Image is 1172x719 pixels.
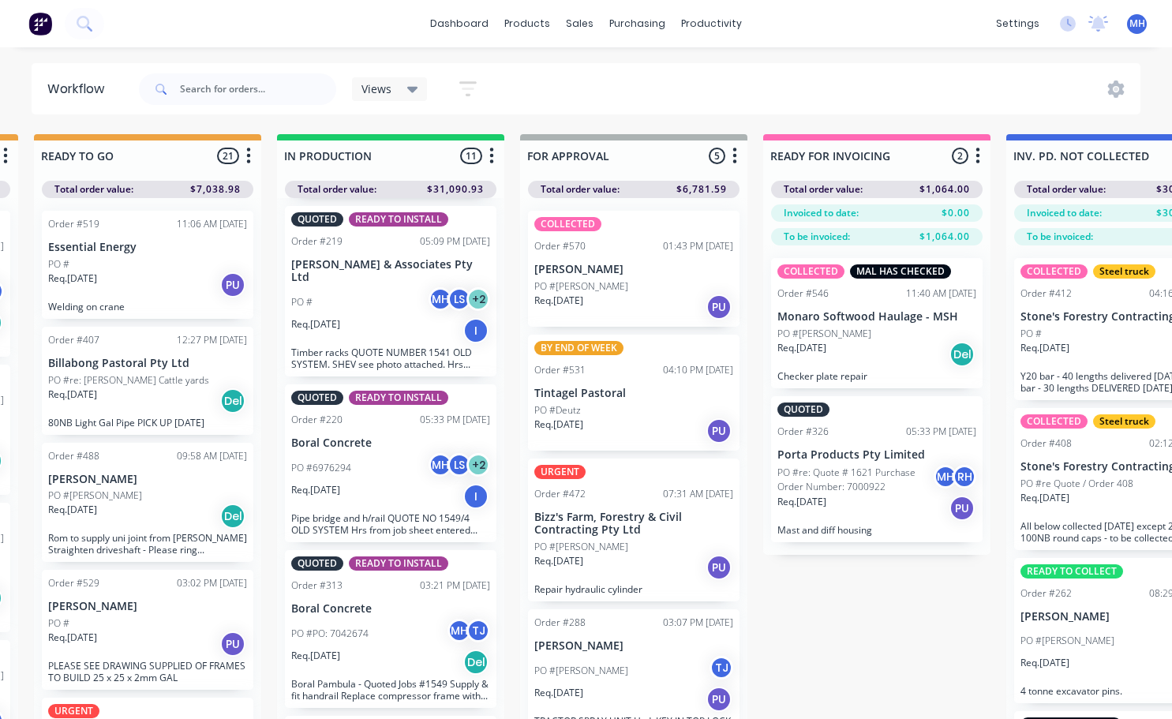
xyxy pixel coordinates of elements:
[942,206,970,220] span: $0.00
[534,418,583,432] p: Req. [DATE]
[771,258,983,388] div: COLLECTEDMAL HAS CHECKEDOrder #54611:40 AM [DATE]Monaro Softwood Haulage - MSHPO #[PERSON_NAME]Re...
[177,449,247,463] div: 09:58 AM [DATE]
[534,341,623,355] div: BY END OF WEEK
[291,234,343,249] div: Order #219
[777,425,829,439] div: Order #326
[28,12,52,36] img: Factory
[777,448,976,462] p: Porta Products Pty Limited
[777,264,844,279] div: COLLECTED
[1020,341,1069,355] p: Req. [DATE]
[220,388,245,414] div: Del
[48,616,69,631] p: PO #
[528,459,740,602] div: URGENTOrder #47207:31 AM [DATE]Bizz's Farm, Forestry & Civil Contracting Pty LtdPO #[PERSON_NAME]...
[1027,182,1106,197] span: Total order value:
[663,487,733,501] div: 07:31 AM [DATE]
[48,217,99,231] div: Order #519
[663,363,733,377] div: 04:10 PM [DATE]
[48,532,247,556] p: Rom to supply uni joint from [PERSON_NAME] Straighten driveshaft - Please ring [PERSON_NAME] when...
[291,258,490,285] p: [PERSON_NAME] & Associates Pty Ltd
[285,550,496,708] div: QUOTEDREADY TO INSTALLOrder #31303:21 PM [DATE]Boral ConcretePO #PO: 7042674MHTJReq.[DATE]DelBora...
[48,241,247,254] p: Essential Energy
[42,327,253,435] div: Order #40712:27 PM [DATE]Billabong Pastoral Pty LtdPO #re: [PERSON_NAME] Cattle yardsReq.[DATE]De...
[1093,264,1155,279] div: Steel truck
[349,556,448,571] div: READY TO INSTALL
[1027,206,1102,220] span: Invoiced to date:
[422,12,496,36] a: dashboard
[48,301,247,313] p: Welding on crane
[48,388,97,402] p: Req. [DATE]
[220,504,245,529] div: Del
[291,678,490,702] p: Boral Pambula - Quoted Jobs #1549 Supply & fit handrail Replace compressor frame with hinged mesh...
[919,230,970,244] span: $1,064.00
[777,286,829,301] div: Order #546
[291,461,351,475] p: PO #6976294
[706,418,732,444] div: PU
[54,182,133,197] span: Total order value:
[1020,436,1072,451] div: Order #408
[534,616,586,630] div: Order #288
[429,453,452,477] div: MH
[534,554,583,568] p: Req. [DATE]
[534,294,583,308] p: Req. [DATE]
[291,436,490,450] p: Boral Concrete
[291,413,343,427] div: Order #220
[534,363,586,377] div: Order #531
[291,212,343,227] div: QUOTED
[777,327,871,341] p: PO #[PERSON_NAME]
[850,264,951,279] div: MAL HAS CHECKED
[420,413,490,427] div: 05:33 PM [DATE]
[463,484,489,509] div: I
[541,182,620,197] span: Total order value:
[663,616,733,630] div: 03:07 PM [DATE]
[42,211,253,319] div: Order #51911:06 AM [DATE]Essential EnergyPO #Req.[DATE]PUWelding on crane
[349,391,448,405] div: READY TO INSTALL
[777,370,976,382] p: Checker plate repair
[777,495,826,509] p: Req. [DATE]
[1020,586,1072,601] div: Order #262
[784,230,850,244] span: To be invoiced:
[934,465,957,489] div: MH
[48,660,247,683] p: PLEASE SEE DRAWING SUPPLIED OF FRAMES TO BUILD 25 x 25 x 2mm GAL
[534,403,581,418] p: PO #Deutz
[298,182,376,197] span: Total order value:
[48,357,247,370] p: Billabong Pastoral Pty Ltd
[663,239,733,253] div: 01:43 PM [DATE]
[1020,634,1114,648] p: PO #[PERSON_NAME]
[220,631,245,657] div: PU
[285,206,496,377] div: QUOTEDREADY TO INSTALLOrder #21905:09 PM [DATE][PERSON_NAME] & Associates Pty LtdPO #MHLS+2Req.[D...
[48,704,99,718] div: URGENT
[177,217,247,231] div: 11:06 AM [DATE]
[291,627,369,641] p: PO #PO: 7042674
[1020,327,1042,341] p: PO #
[1020,414,1088,429] div: COLLECTED
[220,272,245,298] div: PU
[988,12,1047,36] div: settings
[534,279,628,294] p: PO #[PERSON_NAME]
[291,556,343,571] div: QUOTED
[291,317,340,331] p: Req. [DATE]
[1027,230,1093,244] span: To be invoiced:
[1020,656,1069,670] p: Req. [DATE]
[420,579,490,593] div: 03:21 PM [DATE]
[771,396,983,542] div: QUOTEDOrder #32605:33 PM [DATE]Porta Products Pty LimitedPO #re: Quote # 1621 Purchase Order Numb...
[534,487,586,501] div: Order #472
[177,333,247,347] div: 12:27 PM [DATE]
[349,212,448,227] div: READY TO INSTALL
[47,80,112,99] div: Workflow
[463,318,489,343] div: I
[777,466,934,494] p: PO #re: Quote # 1621 Purchase Order Number: 7000922
[534,540,628,554] p: PO #[PERSON_NAME]
[949,496,975,521] div: PU
[784,182,863,197] span: Total order value:
[180,73,336,105] input: Search for orders...
[447,287,471,311] div: LS
[42,443,253,563] div: Order #48809:58 AM [DATE][PERSON_NAME]PO #[PERSON_NAME]Req.[DATE]DelRom to supply uni joint from ...
[48,489,142,503] p: PO #[PERSON_NAME]
[784,206,859,220] span: Invoiced to date:
[291,602,490,616] p: Boral Concrete
[534,583,733,595] p: Repair hydraulic cylinder
[534,387,733,400] p: Tintagel Pastoral
[291,649,340,663] p: Req. [DATE]
[534,639,733,653] p: [PERSON_NAME]
[48,503,97,517] p: Req. [DATE]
